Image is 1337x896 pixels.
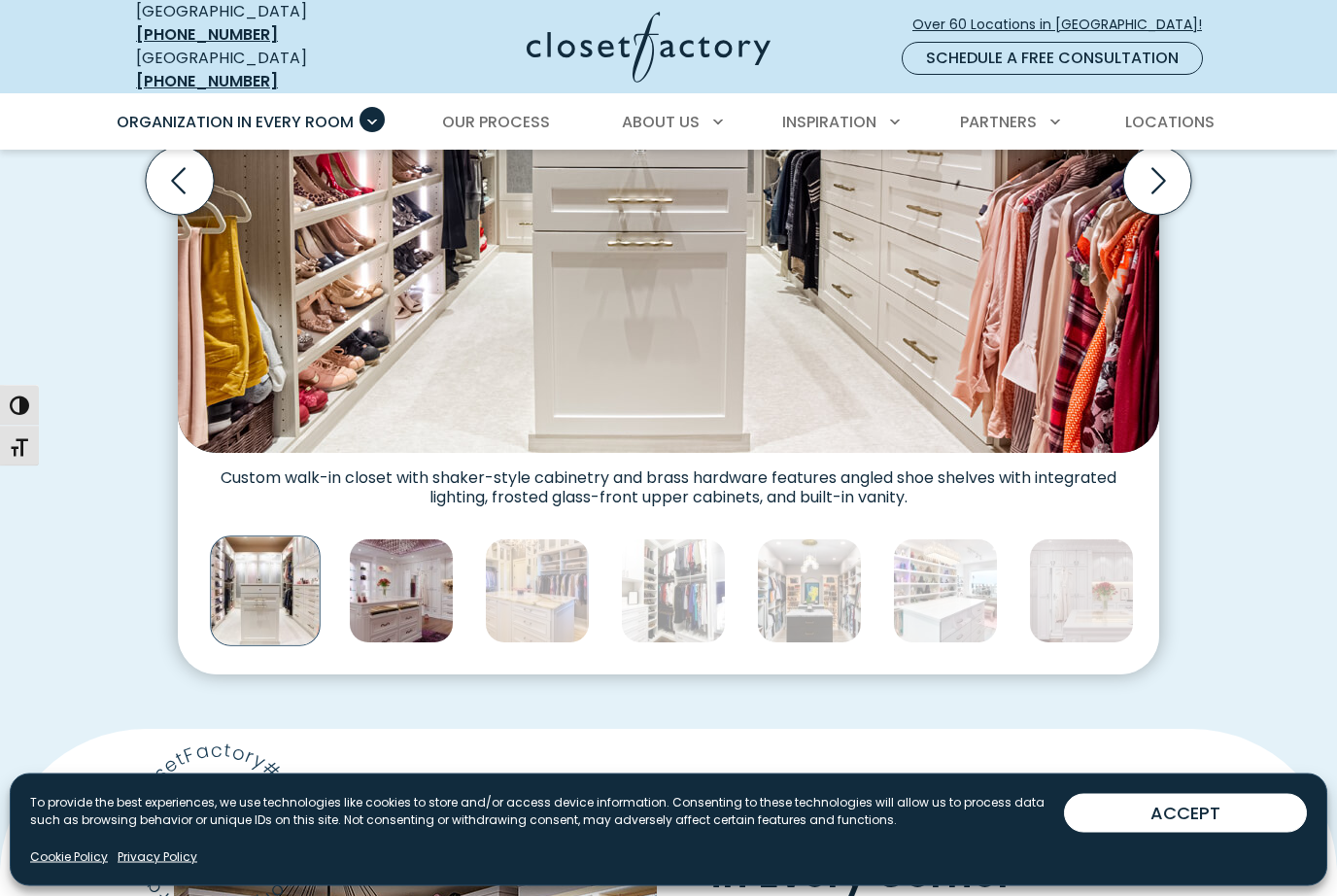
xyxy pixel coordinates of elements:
a: Cookie Policy [30,848,108,866]
span: About Us [622,111,700,133]
a: [PHONE_NUMBER] [136,70,278,92]
a: Privacy Policy [118,848,197,866]
span: Our Process [442,111,550,133]
nav: Primary Menu [103,95,1234,150]
img: Custom walk-in closet with white built-in shelving, hanging rods, and LED rod lighting, featuring... [210,536,320,646]
img: Custom walk-in closet with wall-to-wall cabinetry, open shoe shelving with LED lighting, and cust... [349,539,454,644]
div: [GEOGRAPHIC_DATA] [136,47,374,93]
button: ACCEPT [1064,794,1307,833]
button: Previous slide [138,140,222,224]
img: Closet featuring a large white island, wall of shelves for shoes and boots, and a sparkling chand... [893,539,998,644]
img: Walk-in with dual islands, extensive hanging and shoe space, and accent-lit shelves highlighting ... [757,539,862,644]
p: To provide the best experiences, we use technologies like cookies to store and/or access device i... [30,794,1064,829]
span: Over 60 Locations in [GEOGRAPHIC_DATA]! [912,15,1217,35]
span: Partners [960,111,1037,133]
a: Over 60 Locations in [GEOGRAPHIC_DATA]! [911,8,1218,42]
button: Next slide [1115,140,1199,224]
span: Locations [1125,111,1215,133]
a: Schedule a Free Consultation [902,42,1203,75]
img: Elegant white walk-in closet with ornate cabinetry, a center island, and classic molding [1029,539,1134,644]
span: Organization in Every Room [117,111,354,133]
img: Custom walk-in with shaker cabinetry, full-extension drawers, and crown molding. Includes angled ... [621,539,726,644]
img: Closet Factory Logo [527,12,771,83]
a: [PHONE_NUMBER] [136,23,278,46]
span: Inspiration [782,111,876,133]
figcaption: Custom walk-in closet with shaker-style cabinetry and brass hardware features angled shoe shelves... [178,454,1159,508]
img: Mirror-front cabinets with integrated lighting, a center island with marble countertop, raised pa... [485,539,590,644]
